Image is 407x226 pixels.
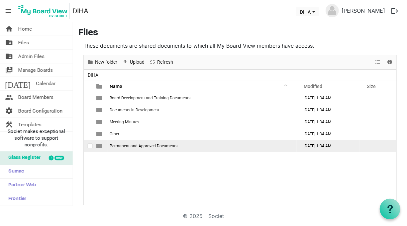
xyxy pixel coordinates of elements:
[84,92,92,104] td: checkbox
[84,140,92,152] td: checkbox
[360,116,396,128] td: is template cell column header Size
[108,92,297,104] td: Board Development and Training Documents is template cell column header Name
[5,91,13,104] span: people
[297,128,360,140] td: November 28, 2024 1:34 AM column header Modified
[296,7,319,16] button: DIHA dropdownbutton
[84,104,92,116] td: checkbox
[84,128,92,140] td: checkbox
[367,84,376,89] span: Size
[5,22,13,36] span: home
[297,92,360,104] td: November 28, 2024 1:34 AM column header Modified
[183,213,224,219] a: © 2025 - Societ
[36,77,55,90] span: Calendar
[360,92,396,104] td: is template cell column header Size
[360,128,396,140] td: is template cell column header Size
[384,55,395,69] div: Details
[85,55,120,69] div: New folder
[110,96,190,100] span: Board Development and Training Documents
[72,4,88,18] a: DIHA
[18,22,32,36] span: Home
[18,50,45,63] span: Admin Files
[5,118,13,131] span: construction
[120,55,147,69] div: Upload
[92,92,108,104] td: is template cell column header type
[110,132,119,136] span: Other
[121,58,146,66] button: Upload
[3,128,70,148] span: Societ makes exceptional software to support nonprofits.
[92,116,108,128] td: is template cell column header type
[18,63,53,77] span: Manage Boards
[92,104,108,116] td: is template cell column header type
[83,42,397,50] p: These documents are shared documents to which all My Board View members have access.
[148,58,174,66] button: Refresh
[5,50,13,63] span: folder_shared
[5,104,13,118] span: settings
[108,128,297,140] td: Other is template cell column header Name
[92,140,108,152] td: is template cell column header type
[388,4,402,18] button: logout
[326,4,339,17] img: no-profile-picture.svg
[16,3,72,19] a: My Board View Logo
[110,120,139,124] span: Meeting Minutes
[297,116,360,128] td: November 28, 2024 1:34 AM column header Modified
[385,58,394,66] button: Details
[2,5,15,17] span: menu
[156,58,174,66] span: Refresh
[84,116,92,128] td: checkbox
[86,58,119,66] button: New folder
[110,144,177,148] span: Permanent and Approved Documents
[5,179,36,192] span: Partner Web
[374,58,382,66] button: View dropdownbutton
[18,91,53,104] span: Board Members
[54,156,64,160] div: new
[18,104,62,118] span: Board Configuration
[108,140,297,152] td: Permanent and Approved Documents is template cell column header Name
[16,3,70,19] img: My Board View Logo
[147,55,175,69] div: Refresh
[108,104,297,116] td: Documents in Development is template cell column header Name
[129,58,145,66] span: Upload
[86,71,100,79] span: DIHA
[94,58,118,66] span: New folder
[5,77,31,90] span: [DATE]
[18,36,29,49] span: Files
[373,55,384,69] div: View
[108,116,297,128] td: Meeting Minutes is template cell column header Name
[304,84,322,89] span: Modified
[18,118,42,131] span: Templates
[5,151,41,165] span: Glass Register
[110,84,122,89] span: Name
[297,104,360,116] td: November 28, 2024 1:34 AM column header Modified
[78,28,402,39] h3: Files
[360,104,396,116] td: is template cell column header Size
[110,108,159,112] span: Documents in Development
[360,140,396,152] td: is template cell column header Size
[5,63,13,77] span: switch_account
[92,128,108,140] td: is template cell column header type
[297,140,360,152] td: November 28, 2024 1:34 AM column header Modified
[5,192,26,206] span: Frontier
[5,36,13,49] span: folder_shared
[5,165,24,178] span: Sumac
[339,4,388,17] a: [PERSON_NAME]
